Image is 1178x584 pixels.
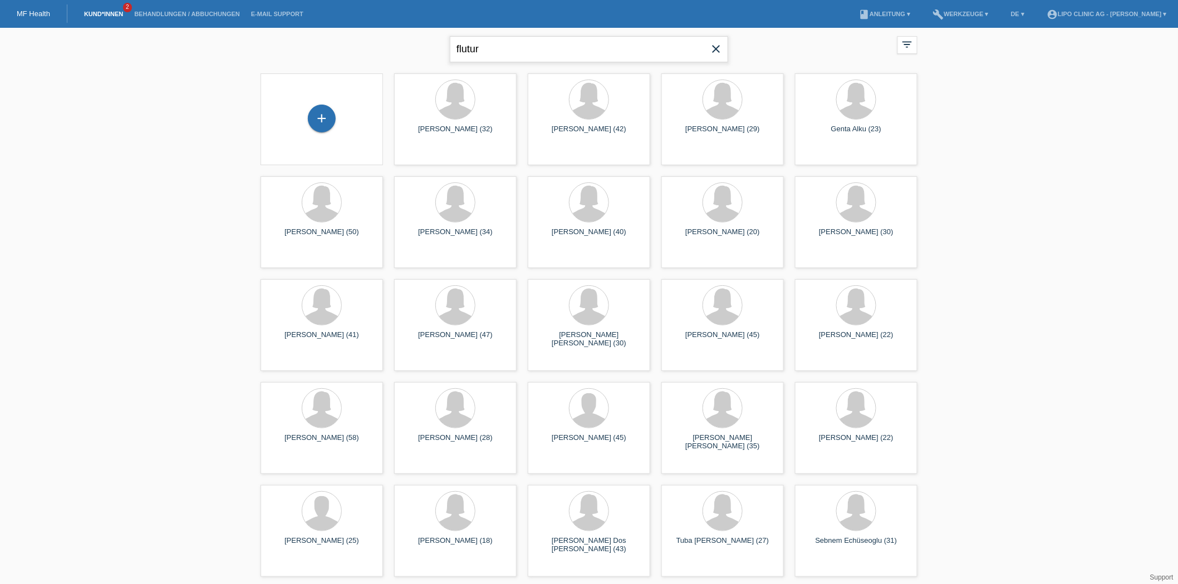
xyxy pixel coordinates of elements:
div: Tuba [PERSON_NAME] (27) [670,536,775,554]
div: [PERSON_NAME] (22) [804,433,909,451]
div: [PERSON_NAME] (50) [269,227,374,245]
a: E-Mail Support [246,11,309,17]
input: Suche... [450,36,728,62]
div: [PERSON_NAME] (30) [804,227,909,245]
div: [PERSON_NAME] (42) [537,125,641,142]
div: [PERSON_NAME] Dos [PERSON_NAME] (43) [537,536,641,554]
div: [PERSON_NAME] [PERSON_NAME] (35) [670,433,775,451]
div: [PERSON_NAME] (58) [269,433,374,451]
div: [PERSON_NAME] (18) [403,536,508,554]
span: 2 [123,3,132,12]
a: Behandlungen / Abbuchungen [129,11,246,17]
div: [PERSON_NAME] (47) [403,330,508,348]
i: close [709,42,723,56]
a: account_circleLIPO CLINIC AG - [PERSON_NAME] ▾ [1041,11,1172,17]
div: [PERSON_NAME] (20) [670,227,775,245]
div: [PERSON_NAME] (45) [537,433,641,451]
i: book [858,9,870,20]
div: [PERSON_NAME] (40) [537,227,641,245]
div: [PERSON_NAME] (32) [403,125,508,142]
div: Sebnem Echüseoglu (31) [804,536,909,554]
a: Support [1150,573,1174,581]
div: [PERSON_NAME] (29) [670,125,775,142]
a: Kund*innen [78,11,129,17]
div: Kund*in hinzufügen [308,109,335,128]
i: build [932,9,944,20]
div: [PERSON_NAME] (41) [269,330,374,348]
div: Genta Alku (23) [804,125,909,142]
i: filter_list [901,38,914,51]
div: [PERSON_NAME] (25) [269,536,374,554]
a: DE ▾ [1005,11,1030,17]
div: [PERSON_NAME] (28) [403,433,508,451]
div: [PERSON_NAME] (34) [403,227,508,245]
div: [PERSON_NAME] (45) [670,330,775,348]
a: bookAnleitung ▾ [853,11,916,17]
a: buildWerkzeuge ▾ [927,11,994,17]
a: MF Health [17,9,50,18]
div: [PERSON_NAME] [PERSON_NAME] (30) [537,330,641,348]
div: [PERSON_NAME] (22) [804,330,909,348]
i: account_circle [1047,9,1058,20]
